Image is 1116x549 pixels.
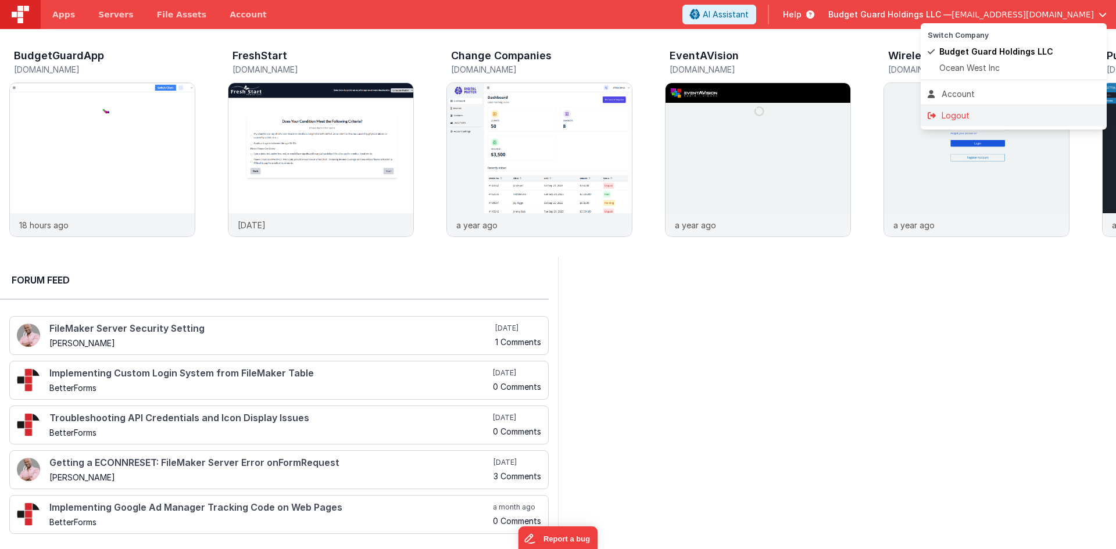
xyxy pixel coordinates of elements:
[928,31,1100,39] h5: Switch Company
[928,88,1100,100] div: Account
[928,110,1100,121] div: Logout
[939,62,1000,74] span: Ocean West Inc
[939,46,1053,58] span: Budget Guard Holdings LLC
